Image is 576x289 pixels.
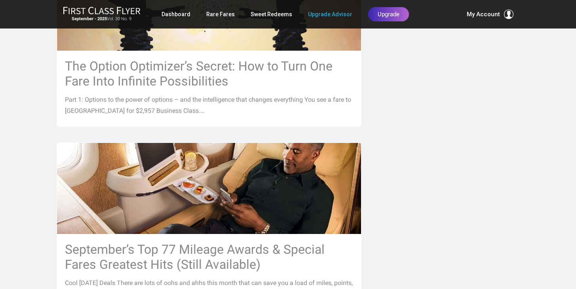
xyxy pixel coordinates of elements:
[251,7,292,21] a: Sweet Redeems
[467,10,513,19] button: My Account
[65,242,353,272] h3: September’s Top 77 Mileage Awards & Special Fares Greatest Hits (Still Available)
[63,6,141,22] a: First Class FlyerSeptember - 2025Vol. 30 No. 9
[65,94,353,116] p: Part 1: Options to the power of options – and the intelligence that changes everything You see a ...
[65,59,353,89] h3: The Option Optimizer’s Secret: How to Turn One Fare Into Infinite Possibilities
[63,16,141,22] small: Vol. 30 No. 9
[308,7,352,21] a: Upgrade Advisor
[72,16,107,21] strong: September - 2025
[63,6,141,15] img: First Class Flyer
[467,10,500,19] span: My Account
[206,7,235,21] a: Rare Fares
[368,7,409,21] a: Upgrade
[162,7,190,21] a: Dashboard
